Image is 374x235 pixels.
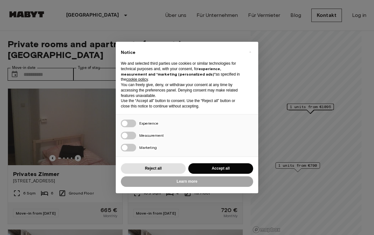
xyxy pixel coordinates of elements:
[188,163,253,174] button: Accept all
[139,145,157,150] span: Marketing
[139,121,158,126] span: Experience
[121,66,221,77] strong: experience, measurement and “marketing (personalized ads)”
[245,47,255,57] button: Close this notice
[121,163,186,174] button: Reject all
[121,98,243,109] p: Use the “Accept all” button to consent. Use the “Reject all” button or close this notice to conti...
[121,176,253,187] button: Learn more
[121,61,243,82] p: We and selected third parties use cookies or similar technologies for technical purposes and, wit...
[121,82,243,98] p: You can freely give, deny, or withdraw your consent at any time by accessing the preferences pane...
[121,49,243,56] h2: Notice
[139,133,164,138] span: Measurement
[249,48,251,56] span: ×
[126,77,148,82] a: cookie policy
